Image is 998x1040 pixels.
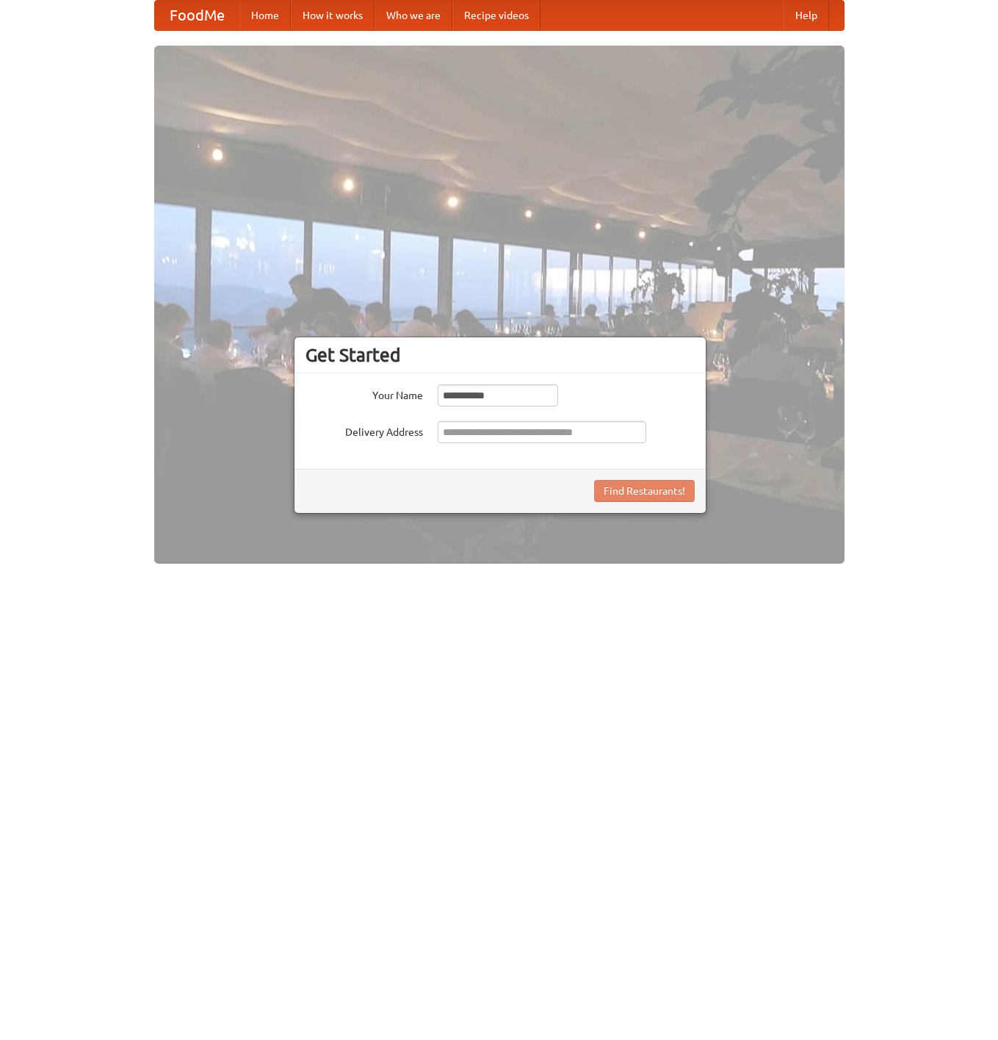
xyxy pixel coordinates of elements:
[305,421,423,440] label: Delivery Address
[375,1,452,30] a: Who we are
[784,1,829,30] a: Help
[239,1,291,30] a: Home
[155,1,239,30] a: FoodMe
[594,480,695,502] button: Find Restaurants!
[291,1,375,30] a: How it works
[305,384,423,403] label: Your Name
[452,1,540,30] a: Recipe videos
[305,344,695,366] h3: Get Started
